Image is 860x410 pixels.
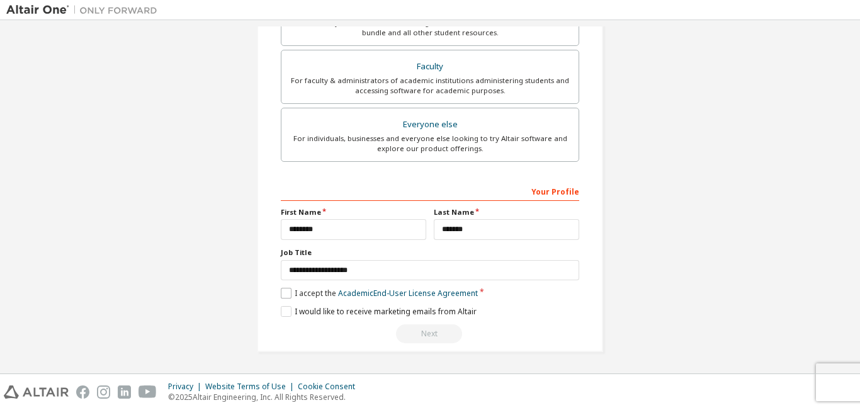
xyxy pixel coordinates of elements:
[281,324,579,343] div: You need to provide your academic email
[281,248,579,258] label: Job Title
[97,385,110,399] img: instagram.svg
[281,207,426,217] label: First Name
[76,385,89,399] img: facebook.svg
[338,288,478,299] a: Academic End-User License Agreement
[6,4,164,16] img: Altair One
[281,306,477,317] label: I would like to receive marketing emails from Altair
[139,385,157,399] img: youtube.svg
[289,116,571,134] div: Everyone else
[168,392,363,402] p: © 2025 Altair Engineering, Inc. All Rights Reserved.
[281,181,579,201] div: Your Profile
[289,18,571,38] div: For currently enrolled students looking to access the free Altair Student Edition bundle and all ...
[4,385,69,399] img: altair_logo.svg
[289,76,571,96] div: For faculty & administrators of academic institutions administering students and accessing softwa...
[281,288,478,299] label: I accept the
[118,385,131,399] img: linkedin.svg
[289,134,571,154] div: For individuals, businesses and everyone else looking to try Altair software and explore our prod...
[434,207,579,217] label: Last Name
[205,382,298,392] div: Website Terms of Use
[168,382,205,392] div: Privacy
[289,58,571,76] div: Faculty
[298,382,363,392] div: Cookie Consent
